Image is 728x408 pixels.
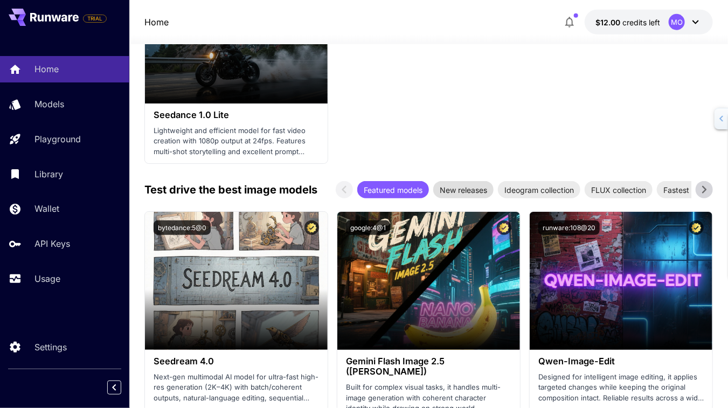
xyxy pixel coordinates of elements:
p: Wallet [34,202,59,215]
h3: Qwen-Image-Edit [538,356,704,366]
h3: Seedream 4.0 [154,356,319,366]
p: Playground [34,133,81,146]
p: Usage [34,272,60,285]
button: Certified Model – Vetted for best performance and includes a commercial license. [689,220,704,235]
h3: Seedance 1.0 Lite [154,110,319,120]
div: Fastest models [657,181,723,198]
div: Collapse sidebar [115,378,129,397]
p: Home [34,63,59,75]
span: Ideogram collection [498,184,580,196]
nav: breadcrumb [144,16,169,29]
div: $12.00 [595,17,660,28]
div: Ideogram collection [498,181,580,198]
p: Settings [34,341,67,354]
img: alt [145,212,328,350]
button: Certified Model – Vetted for best performance and includes a commercial license. [304,220,319,235]
span: TRIAL [84,15,106,23]
img: alt [530,212,712,350]
div: FLUX collection [585,181,653,198]
button: Certified Model – Vetted for best performance and includes a commercial license. [497,220,511,235]
span: $12.00 [595,18,622,27]
a: Home [144,16,169,29]
span: FLUX collection [585,184,653,196]
div: New releases [433,181,494,198]
span: Fastest models [657,184,723,196]
span: credits left [622,18,660,27]
button: bytedance:5@0 [154,220,211,235]
span: Featured models [357,184,429,196]
div: Featured models [357,181,429,198]
span: Add your payment card to enable full platform functionality. [83,12,107,25]
h3: Gemini Flash Image 2.5 ([PERSON_NAME]) [346,356,511,377]
button: Collapse sidebar [107,381,121,395]
div: MO [669,14,685,30]
p: Next-gen multimodal AI model for ultra-fast high-res generation (2K–4K) with batch/coherent outpu... [154,372,319,404]
img: alt [337,212,520,350]
p: Designed for intelligent image editing, it applies targeted changes while keeping the original co... [538,372,704,404]
span: New releases [433,184,494,196]
p: Test drive the best image models [144,182,317,198]
button: runware:108@20 [538,220,600,235]
p: Lightweight and efficient model for fast video creation with 1080p output at 24fps. Features mult... [154,126,319,157]
button: $12.00MO [585,10,713,34]
button: google:4@1 [346,220,390,235]
p: API Keys [34,237,70,250]
p: Library [34,168,63,181]
p: Models [34,98,64,110]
